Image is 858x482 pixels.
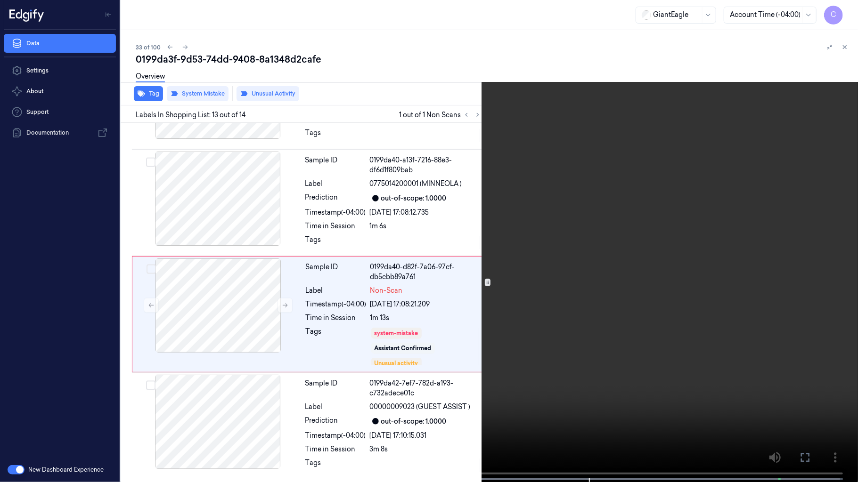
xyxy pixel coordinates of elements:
button: Select row [146,381,155,390]
div: [DATE] 17:10:15.031 [370,431,482,441]
div: 0199da40-d82f-7a06-97cf-db5cbb89a761 [370,262,481,282]
a: Settings [4,61,116,80]
button: Select row [146,158,155,167]
a: Support [4,103,116,121]
button: Toggle Navigation [101,7,116,22]
button: C [824,6,843,24]
div: Prediction [305,416,366,427]
div: [DATE] 17:08:12.735 [370,208,482,217]
div: Prediction [305,193,366,204]
div: Sample ID [306,262,367,282]
div: [DATE] 17:08:21.209 [370,299,481,309]
div: Tags [305,235,366,250]
div: 1m 13s [370,313,481,323]
div: Label [306,286,367,296]
div: 0199da42-7ef7-782d-a193-c732adece01c [370,378,482,398]
div: Assistant Confirmed [375,344,432,353]
button: Unusual Activity [237,86,299,101]
div: 1m 6s [370,221,482,231]
span: 33 of 100 [136,43,161,51]
button: System Mistake [167,86,229,101]
div: Time in Session [305,221,366,231]
div: 3m 8s [370,444,482,454]
div: Unusual activity [375,359,418,368]
div: Time in Session [306,313,367,323]
span: 0775014200001 (MINNEOLA ) [370,179,462,189]
div: Tags [305,128,366,143]
div: out-of-scope: 1.0000 [381,193,447,203]
span: 00000009023 (GUEST ASSIST ) [370,402,471,412]
div: Timestamp (-04:00) [305,208,366,217]
div: Timestamp (-04:00) [306,299,367,309]
button: About [4,82,116,101]
a: Data [4,34,116,53]
a: Overview [136,72,165,82]
div: out-of-scope: 1.0000 [381,417,447,426]
div: Label [305,402,366,412]
div: Tags [306,327,367,366]
a: Documentation [4,123,116,142]
div: Label [305,179,366,189]
div: system-mistake [375,329,418,337]
button: Tag [134,86,163,101]
span: 1 out of 1 Non Scans [399,109,483,120]
button: Select row [147,265,156,274]
div: Time in Session [305,444,366,454]
div: 0199da3f-9d53-74dd-9408-8a1348d2cafe [136,53,850,66]
span: Labels In Shopping List: 13 out of 14 [136,110,245,120]
div: Timestamp (-04:00) [305,431,366,441]
div: Sample ID [305,378,366,398]
div: Tags [305,458,366,473]
div: 0199da40-a13f-7216-88e3-df6d1f809bab [370,155,482,175]
div: Sample ID [305,155,366,175]
span: Non-Scan [370,286,403,296]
